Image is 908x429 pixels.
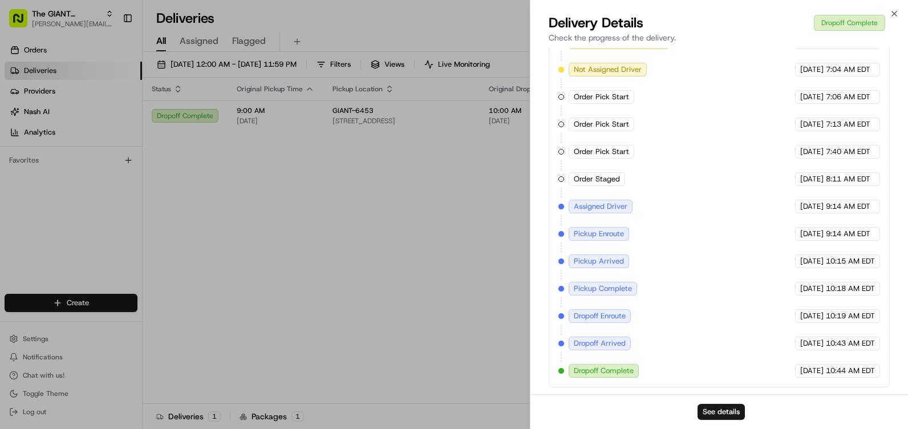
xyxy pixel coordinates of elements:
a: Powered byPylon [80,193,138,202]
span: 10:18 AM EDT [826,284,875,294]
span: [DATE] [800,229,824,239]
span: [DATE] [800,201,824,212]
span: Delivery Details [549,14,643,32]
span: [DATE] [800,147,824,157]
img: 1736555255976-a54dd68f-1ca7-489b-9aae-adbdc363a1c4 [11,109,32,129]
span: Order Pick Start [574,119,629,129]
span: Dropoff Complete [574,366,634,376]
span: [DATE] [800,256,824,266]
img: Nash [11,11,34,34]
span: Assigned Driver [574,201,627,212]
span: Pickup Enroute [574,229,624,239]
span: 7:04 AM EDT [826,64,870,75]
span: 9:14 AM EDT [826,201,870,212]
span: 7:13 AM EDT [826,119,870,129]
span: Knowledge Base [23,165,87,177]
span: Pickup Complete [574,284,632,294]
span: [DATE] [800,366,824,376]
span: 9:14 AM EDT [826,229,870,239]
span: 7:40 AM EDT [826,147,870,157]
div: Start new chat [39,109,187,120]
input: Clear [30,74,188,86]
span: Dropoff Arrived [574,338,626,349]
span: Not Assigned Driver [574,64,642,75]
span: 10:43 AM EDT [826,338,875,349]
span: [DATE] [800,119,824,129]
span: 7:06 AM EDT [826,92,870,102]
div: 💻 [96,167,106,176]
span: Order Staged [574,174,620,184]
span: Order Pick Start [574,147,629,157]
span: [DATE] [800,174,824,184]
span: 10:15 AM EDT [826,256,875,266]
span: Pickup Arrived [574,256,624,266]
button: Start new chat [194,112,208,126]
div: We're available if you need us! [39,120,144,129]
span: Dropoff Enroute [574,311,626,321]
span: Order Pick Start [574,92,629,102]
span: 10:44 AM EDT [826,366,875,376]
p: Check the progress of the delivery. [549,32,890,43]
p: Welcome 👋 [11,46,208,64]
span: API Documentation [108,165,183,177]
span: Pylon [113,193,138,202]
a: 💻API Documentation [92,161,188,181]
a: 📗Knowledge Base [7,161,92,181]
span: [DATE] [800,338,824,349]
span: [DATE] [800,64,824,75]
div: 📗 [11,167,21,176]
span: 8:11 AM EDT [826,174,870,184]
button: See details [698,404,745,420]
span: 10:19 AM EDT [826,311,875,321]
span: [DATE] [800,284,824,294]
span: [DATE] [800,311,824,321]
span: [DATE] [800,92,824,102]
